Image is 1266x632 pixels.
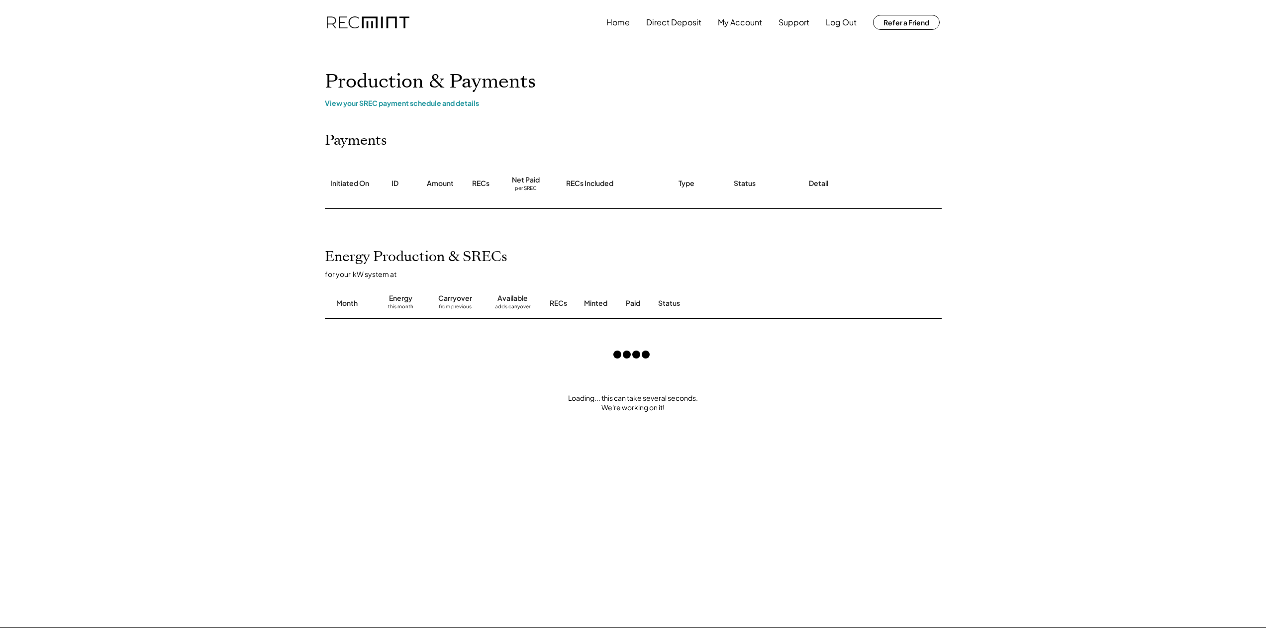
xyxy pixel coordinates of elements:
[566,179,613,188] div: RECs Included
[389,293,412,303] div: Energy
[439,303,472,313] div: from previous
[873,15,940,30] button: Refer a Friend
[336,298,358,308] div: Month
[325,132,387,149] h2: Payments
[809,179,828,188] div: Detail
[718,12,762,32] button: My Account
[438,293,472,303] div: Carryover
[606,12,630,32] button: Home
[325,70,942,93] h1: Production & Payments
[330,179,369,188] div: Initiated On
[646,12,701,32] button: Direct Deposit
[472,179,489,188] div: RECs
[679,179,694,188] div: Type
[779,12,809,32] button: Support
[325,249,507,266] h2: Energy Production & SRECs
[391,179,398,188] div: ID
[315,393,952,413] div: Loading... this can take several seconds. We're working on it!
[497,293,528,303] div: Available
[427,179,454,188] div: Amount
[325,98,942,107] div: View your SREC payment schedule and details
[512,175,540,185] div: Net Paid
[584,298,607,308] div: Minted
[495,303,530,313] div: adds carryover
[626,298,640,308] div: Paid
[327,16,409,29] img: recmint-logotype%403x.png
[734,179,756,188] div: Status
[388,303,413,313] div: this month
[550,298,567,308] div: RECs
[826,12,857,32] button: Log Out
[325,270,952,278] div: for your kW system at
[658,298,827,308] div: Status
[515,185,537,192] div: per SREC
